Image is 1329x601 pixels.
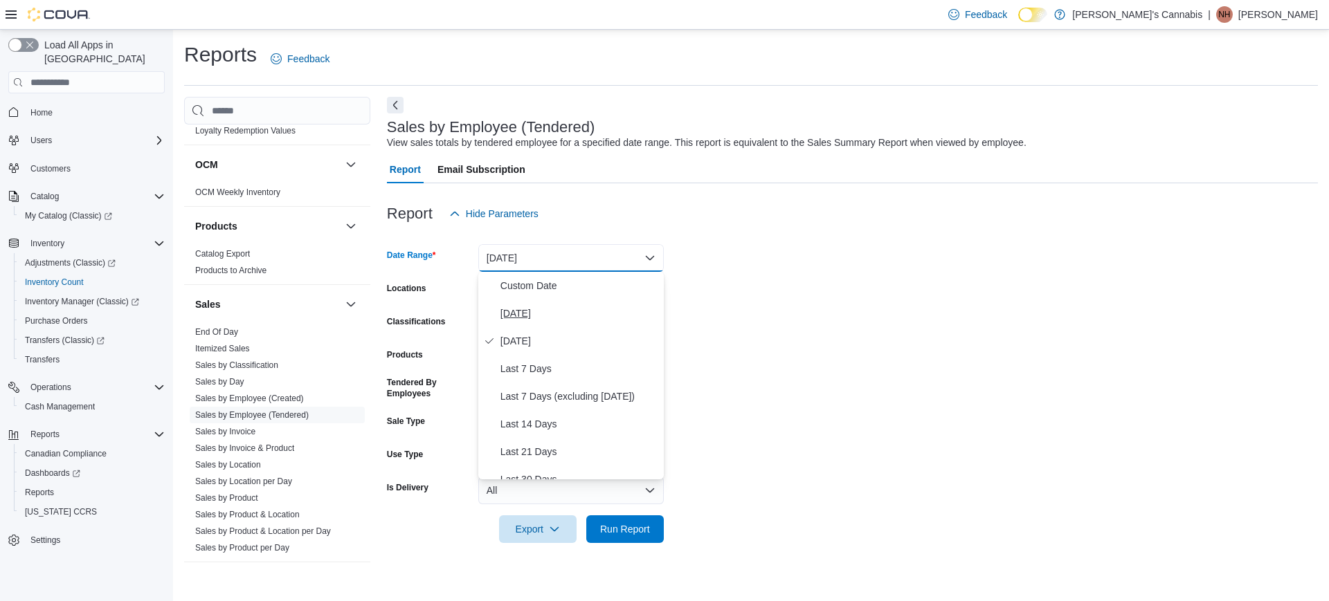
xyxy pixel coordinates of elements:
a: Feedback [943,1,1013,28]
a: Sales by Invoice [195,427,255,436]
button: OCM [343,156,359,173]
span: Operations [30,382,71,393]
h3: OCM [195,158,218,172]
span: Reports [19,484,165,501]
div: Products [184,246,370,284]
span: Custom Date [500,277,658,294]
img: Cova [28,8,90,21]
button: Users [3,131,170,150]
span: Customers [25,160,165,177]
a: Customers [25,160,76,177]
span: Sales by Employee (Tendered) [195,409,309,420]
span: Catalog [30,191,59,202]
span: Inventory Manager (Classic) [19,293,165,310]
span: Sales by Product [195,492,258,503]
span: Sales by Product per Day [195,542,289,553]
a: My Catalog (Classic) [14,206,170,225]
nav: Complex example [8,96,165,586]
a: Sales by Product [195,493,258,503]
button: Reports [25,426,65,443]
span: Sales by Location per Day [195,476,292,487]
button: All [478,477,664,504]
button: Transfers [14,350,170,369]
a: Sales by Day [195,377,244,387]
button: Home [3,102,170,122]
span: Cash Management [25,401,95,412]
a: Sales by Employee (Created) [195,394,304,403]
a: Sales by Employee (Tendered) [195,410,309,420]
button: [DATE] [478,244,664,272]
a: Products to Archive [195,266,266,275]
a: My Catalog (Classic) [19,207,118,224]
a: Inventory Manager (Classic) [14,292,170,311]
span: Customers [30,163,71,174]
button: Run Report [586,515,664,543]
a: Itemized Sales [195,344,250,353]
span: Feedback [965,8,1007,21]
button: [US_STATE] CCRS [14,502,170,521]
span: Home [25,103,165,120]
span: Users [25,132,165,149]
span: Inventory [30,238,64,249]
button: Inventory Count [14,272,170,292]
span: Last 14 Days [500,416,658,432]
a: Transfers (Classic) [19,332,110,349]
span: Sales by Day [195,376,244,387]
span: Report [390,156,421,183]
span: Inventory Manager (Classic) [25,296,139,307]
a: Cash Management [19,398,100,415]
span: Purchase Orders [25,315,88,326]
span: Loyalty Redemption Values [195,125,296,136]
span: Cash Management [19,398,165,415]
span: Inventory Count [25,277,84,288]
span: My Catalog (Classic) [25,210,112,221]
button: Operations [25,379,77,396]
span: NH [1218,6,1230,23]
label: Locations [387,283,426,294]
span: Hide Parameters [466,207,539,221]
a: Feedback [265,45,335,73]
button: Sales [195,297,340,311]
span: Products to Archive [195,265,266,276]
p: [PERSON_NAME]'s Cannabis [1072,6,1202,23]
span: Dark Mode [1018,22,1019,23]
span: Adjustments (Classic) [19,255,165,271]
p: [PERSON_NAME] [1238,6,1318,23]
button: Inventory [25,235,70,252]
span: Inventory [25,235,165,252]
input: Dark Mode [1018,8,1047,22]
span: Transfers [25,354,60,365]
a: Sales by Product per Day [195,543,289,553]
span: Sales by Employee (Created) [195,393,304,404]
span: Reports [30,429,60,440]
a: Sales by Product & Location per Day [195,526,331,536]
span: Sales by Product & Location per Day [195,526,331,537]
button: Reports [3,425,170,444]
span: Run Report [600,522,650,536]
a: Reports [19,484,60,501]
label: Use Type [387,449,423,460]
button: Sales [343,296,359,313]
span: Settings [25,531,165,548]
span: Sales by Invoice [195,426,255,437]
button: Hide Parameters [444,200,544,228]
a: Home [25,104,58,121]
span: Reports [25,487,54,498]
span: Last 7 Days (excluding [DATE]) [500,388,658,405]
span: Export [507,515,568,543]
a: End Of Day [195,327,238,337]
a: Dashboards [19,465,86,481]
button: Products [195,219,340,233]
a: Canadian Compliance [19,445,112,462]
button: Products [343,218,359,234]
span: Last 7 Days [500,360,658,377]
label: Tendered By Employees [387,377,473,399]
label: Sale Type [387,416,425,427]
span: Load All Apps in [GEOGRAPHIC_DATA] [39,38,165,66]
h1: Reports [184,41,257,68]
span: Canadian Compliance [19,445,165,462]
a: Loyalty Redemption Values [195,126,296,136]
button: Catalog [3,187,170,206]
a: Transfers [19,351,65,368]
button: Taxes [195,575,340,589]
